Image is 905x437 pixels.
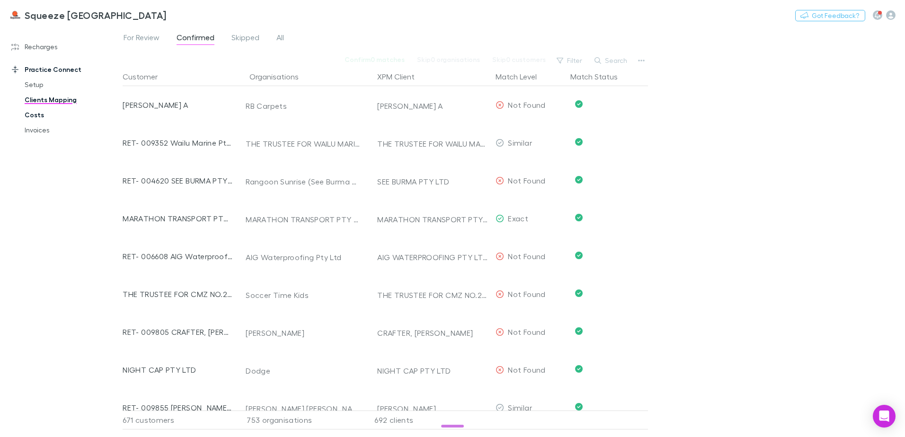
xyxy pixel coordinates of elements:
div: AIG Waterproofing Pty Ltd [246,253,360,262]
svg: Confirmed [575,176,583,184]
button: Filter [552,55,588,66]
div: THE TRUSTEE FOR CMZ NO.2 FAMILY TRUST [377,276,488,314]
div: RET- 009352 Wailu Marine Pty Ltd ATF Wailu Marine Trust [123,124,232,162]
svg: Confirmed [575,138,583,146]
h3: Squeeze [GEOGRAPHIC_DATA] [25,9,167,21]
div: 753 organisations [236,411,364,429]
div: MARATHON TRANSPORT PTY LTD [377,201,488,238]
button: Search [590,55,633,66]
button: Got Feedback? [795,10,865,21]
span: Similar [508,138,532,147]
div: RET- 009805 CRAFTER, [PERSON_NAME] [123,313,232,351]
a: Setup [15,77,128,92]
div: RET- 004620 SEE BURMA PTY LTD [123,162,232,200]
div: AIG WATERPROOFING PTY LTD [377,238,488,276]
button: Skip0 organisations [411,54,486,65]
div: MARATHON TRANSPORT PTY LTD [123,200,232,237]
span: For Review [124,33,160,45]
div: THE TRUSTEE FOR CMZ NO.2 FAMILY TRUST [123,275,232,313]
div: 692 clients [364,411,492,429]
a: Recharges [2,39,128,54]
svg: Confirmed [575,100,583,108]
a: Practice Connect [2,62,128,77]
a: Clients Mapping [15,92,128,107]
span: Not Found [508,176,545,185]
span: Not Found [508,289,545,298]
span: Confirmed [177,33,214,45]
button: Match Level [496,67,548,86]
div: 671 customers [123,411,236,429]
button: Match Status [570,67,629,86]
div: MARATHON TRANSPORT PTY LTD [246,215,360,224]
span: Not Found [508,327,545,336]
div: RET- 009855 [PERSON_NAME] [PERSON_NAME] [123,389,232,427]
div: THE TRUSTEE FOR WAILU MARINE TRUST [377,125,488,163]
div: NIGHT CAP PTY LTD [377,352,488,390]
a: Invoices [15,122,128,138]
svg: Confirmed [575,252,583,259]
div: [PERSON_NAME] [246,328,360,338]
svg: Confirmed [575,214,583,221]
button: Organisations [249,67,310,86]
div: Dodge [246,366,360,376]
button: Skip0 customers [486,54,552,65]
span: Similar [508,403,532,412]
svg: Confirmed [575,403,583,411]
a: Squeeze [GEOGRAPHIC_DATA] [4,4,172,26]
div: NIGHT CAP PTY LTD [123,351,232,389]
div: [PERSON_NAME] [377,390,488,428]
span: All [276,33,284,45]
span: Not Found [508,100,545,109]
button: Customer [123,67,169,86]
div: RET- 006608 AIG Waterproofing Pty Ltd [123,237,232,275]
img: Squeeze North Sydney's Logo [9,9,21,21]
svg: Confirmed [575,365,583,373]
div: [PERSON_NAME] A [123,86,232,124]
button: Confirm0 matches [338,54,411,65]
svg: Confirmed [575,327,583,335]
span: Not Found [508,252,545,261]
div: Open Intercom Messenger [873,405,896,428]
div: Rangoon Sunrise (See Burma Pty Ltd) [246,177,360,186]
div: [PERSON_NAME] A [377,87,488,125]
span: Skipped [231,33,259,45]
div: [PERSON_NAME] [PERSON_NAME] [246,404,360,413]
div: RB Carpets [246,101,360,111]
div: CRAFTER, [PERSON_NAME] [377,314,488,352]
button: XPM Client [377,67,426,86]
div: SEE BURMA PTY LTD [377,163,488,201]
svg: Confirmed [575,289,583,297]
span: Not Found [508,365,545,374]
span: Exact [508,214,528,223]
div: Soccer Time Kids [246,290,360,300]
div: THE TRUSTEE FOR WAILU MARINE TRUST [246,139,360,149]
a: Costs [15,107,128,122]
